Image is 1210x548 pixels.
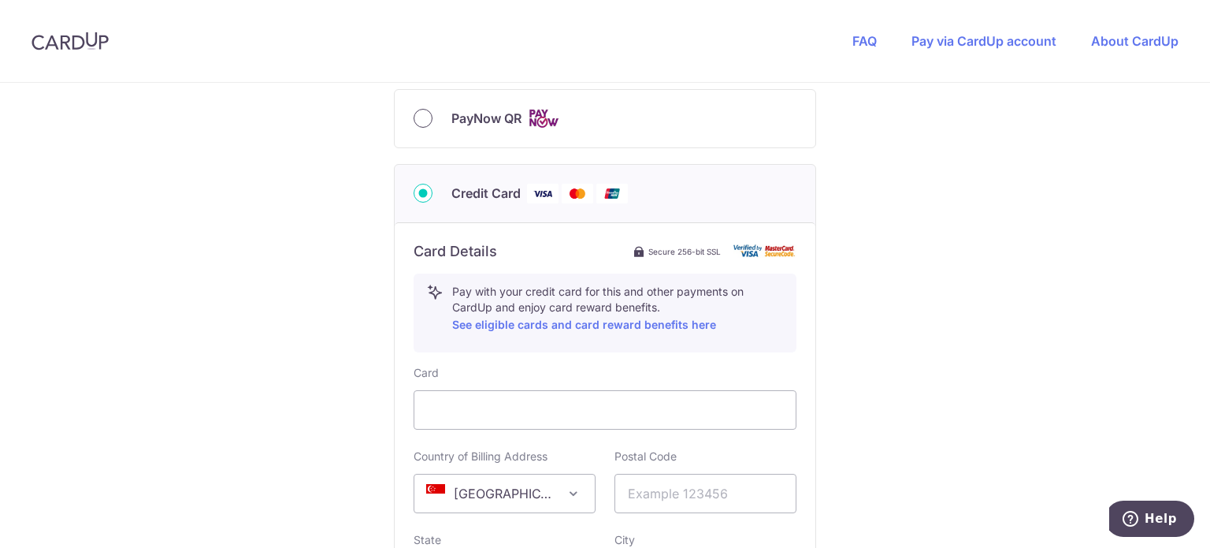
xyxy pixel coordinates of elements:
span: Secure 256-bit SSL [648,245,721,258]
input: Example 123456 [614,474,796,513]
a: FAQ [852,33,877,49]
label: State [414,532,441,548]
img: card secure [733,244,796,258]
span: Credit Card [451,184,521,203]
label: Country of Billing Address [414,449,547,464]
img: Cards logo [528,109,559,129]
img: Union Pay [596,184,628,203]
span: PayNow QR [451,109,521,128]
label: City [614,532,635,548]
a: About CardUp [1091,33,1178,49]
img: Visa [527,184,559,203]
img: CardUp [32,32,109,50]
iframe: Secure card payment input frame [427,401,783,419]
h6: Card Details [414,242,497,261]
img: Mastercard [562,184,593,203]
a: Pay via CardUp account [911,33,1056,49]
a: See eligible cards and card reward benefits here [452,318,716,331]
div: PayNow QR Cards logo [414,109,796,129]
div: Credit Card Visa Mastercard Union Pay [414,184,796,203]
label: Postal Code [614,449,677,464]
span: Singapore [414,475,595,513]
p: Pay with your credit card for this and other payments on CardUp and enjoy card reward benefits. [452,284,783,334]
label: Card [414,365,439,381]
span: Singapore [414,474,596,513]
iframe: Opens a widget where you can find more information [1109,501,1194,540]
